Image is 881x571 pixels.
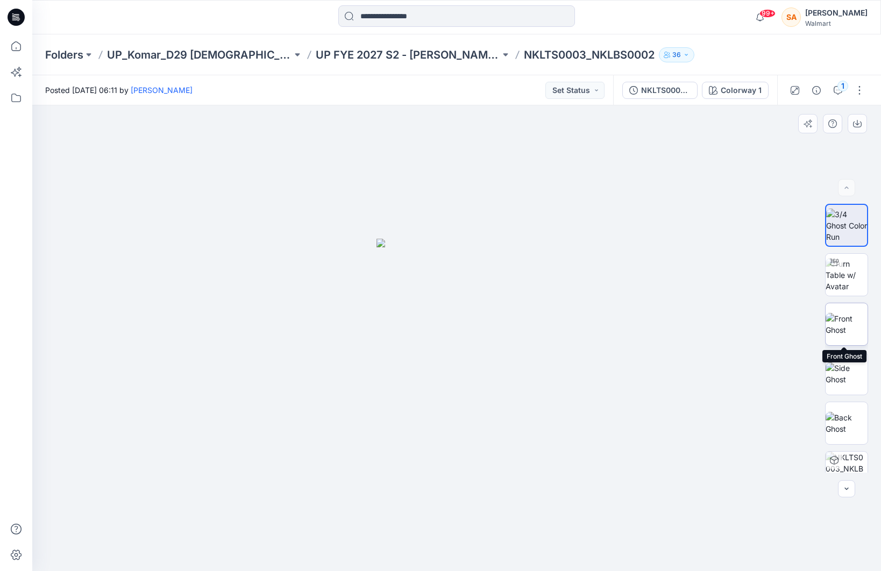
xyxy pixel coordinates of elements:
[826,452,868,494] img: NKLTS0003_NKLBS0002 Colorway 1
[808,82,825,99] button: Details
[829,82,847,99] button: 1
[659,47,694,62] button: 36
[781,8,801,27] div: SA
[622,82,698,99] button: NKLTS0003_NKLBS0002
[721,84,762,96] div: Colorway 1
[837,81,848,91] div: 1
[826,412,868,434] img: Back Ghost
[826,362,868,385] img: Side Ghost
[826,209,867,242] img: 3/4 Ghost Color Run
[826,258,868,292] img: Turn Table w/ Avatar
[672,49,681,61] p: 36
[805,19,868,27] div: Walmart
[107,47,292,62] a: UP_Komar_D29 [DEMOGRAPHIC_DATA] Sleep
[45,47,83,62] a: Folders
[805,6,868,19] div: [PERSON_NAME]
[316,47,501,62] a: UP FYE 2027 S2 - [PERSON_NAME] D29 [DEMOGRAPHIC_DATA] Sleepwear
[759,9,776,18] span: 99+
[524,47,655,62] p: NKLTS0003_NKLBS0002
[45,84,193,96] span: Posted [DATE] 06:11 by
[702,82,769,99] button: Colorway 1
[641,84,691,96] div: NKLTS0003_NKLBS0002
[826,313,868,336] img: Front Ghost
[376,239,537,571] img: eyJhbGciOiJIUzI1NiIsImtpZCI6IjAiLCJzbHQiOiJzZXMiLCJ0eXAiOiJKV1QifQ.eyJkYXRhIjp7InR5cGUiOiJzdG9yYW...
[131,85,193,95] a: [PERSON_NAME]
